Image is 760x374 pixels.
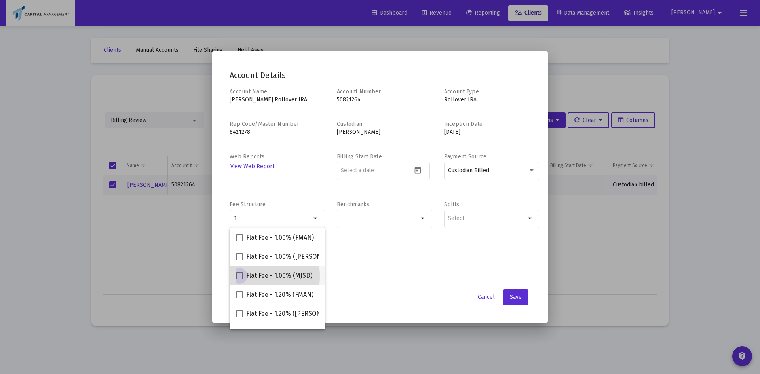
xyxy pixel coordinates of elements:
[337,201,370,208] label: Benchmarks
[230,161,275,172] a: View Web Report
[246,252,347,262] span: Flat Fee - 1.00% ([PERSON_NAME])
[230,201,266,208] label: Fee Structure
[510,294,522,300] span: Save
[311,214,321,223] mat-icon: arrow_drop_down
[230,153,264,160] label: Web Reports
[337,128,432,136] p: [PERSON_NAME]
[471,289,501,305] button: Cancel
[230,88,267,95] label: Account Name
[444,153,487,160] label: Payment Source
[448,167,489,174] span: Custodian Billed
[418,214,428,223] mat-icon: arrow_drop_down
[444,88,479,95] label: Account Type
[337,88,381,95] label: Account Number
[230,69,530,82] h2: Account Details
[246,328,312,338] span: Flat Fee - 1.20% (MJSD)
[526,214,535,223] mat-icon: arrow_drop_down
[230,163,274,170] span: View Web Report
[337,96,432,104] p: 50821264
[337,121,363,127] label: Custodian
[478,294,495,300] span: Cancel
[444,121,483,127] label: Inception Date
[230,121,299,127] label: Rep Code/Master Number
[444,128,540,136] p: [DATE]
[246,309,346,319] span: Flat Fee - 1.20% ([PERSON_NAME])
[234,214,312,223] mat-chip-list: Selection
[444,96,540,104] p: Rollover IRA
[412,164,424,176] button: Open calendar
[448,215,526,222] input: Select
[230,96,325,104] p: [PERSON_NAME] Rollover IRA
[448,214,526,223] mat-chip-list: Selection
[246,290,313,300] span: Flat Fee - 1.20% (FMAN)
[444,201,460,208] label: Splits
[337,153,382,160] label: Billing Start Date
[246,271,312,281] span: Flat Fee - 1.00% (MJSD)
[230,128,325,136] p: 8421278
[341,214,418,223] mat-chip-list: Selection
[341,167,412,174] input: Select a date
[246,233,314,243] span: Flat Fee - 1.00% (FMAN)
[503,289,528,305] button: Save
